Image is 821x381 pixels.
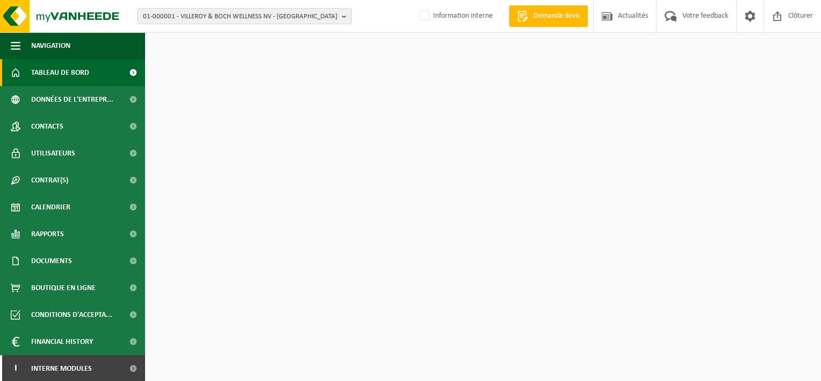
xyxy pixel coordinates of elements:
[261,38,312,60] a: Afficher
[31,86,113,113] span: Données de l'entrepr...
[31,32,70,59] span: Navigation
[31,113,63,140] span: Contacts
[31,221,64,248] span: Rapports
[137,8,352,24] button: 01-000001 - VILLEROY & BOCH WELLNESS NV - [GEOGRAPHIC_DATA]
[150,38,255,59] h2: Tableau de bord caché
[31,194,70,221] span: Calendrier
[531,11,582,22] span: Demande devis
[31,328,93,355] span: Financial History
[270,46,293,53] span: Afficher
[31,301,112,328] span: Conditions d'accepta...
[31,167,68,194] span: Contrat(s)
[31,248,72,274] span: Documents
[31,274,96,301] span: Boutique en ligne
[418,8,493,24] label: Information interne
[31,59,89,86] span: Tableau de bord
[509,5,588,27] a: Demande devis
[143,9,337,25] span: 01-000001 - VILLEROY & BOCH WELLNESS NV - [GEOGRAPHIC_DATA]
[31,140,75,167] span: Utilisateurs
